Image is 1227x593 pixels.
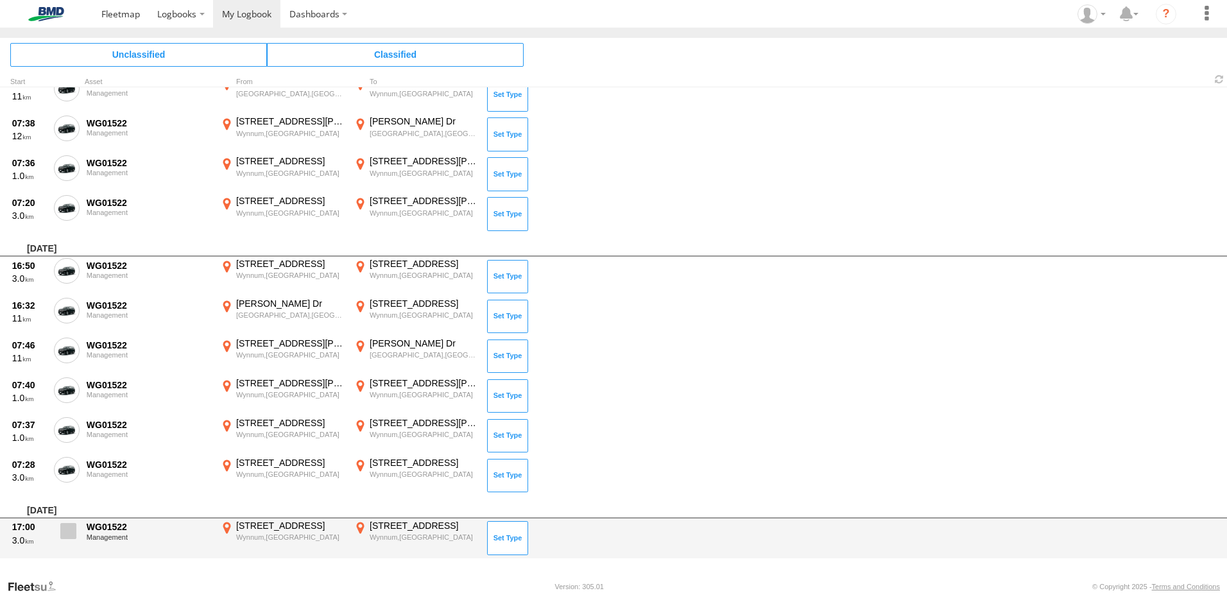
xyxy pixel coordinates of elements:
div: [PERSON_NAME] Dr [370,338,478,349]
div: [GEOGRAPHIC_DATA],[GEOGRAPHIC_DATA] [236,311,345,320]
label: Click to View Event Location [218,195,347,232]
div: Management [87,431,211,438]
div: 16:32 [12,300,47,311]
div: Management [87,311,211,319]
div: WG01522 [87,157,211,169]
label: Click to View Event Location [352,377,480,415]
div: 1.0 [12,170,47,182]
div: From [218,79,347,85]
div: Management [87,89,211,97]
div: Wynnum,[GEOGRAPHIC_DATA] [370,390,478,399]
label: Click to View Event Location [218,116,347,153]
div: 17:00 [12,521,47,533]
label: Click to View Event Location [352,520,480,557]
div: Wynnum,[GEOGRAPHIC_DATA] [370,89,478,98]
div: [STREET_ADDRESS][PERSON_NAME] [236,116,345,127]
div: 3.0 [12,535,47,546]
a: Terms and Conditions [1152,583,1220,590]
div: [PERSON_NAME] Dr [236,298,345,309]
div: Asten Pickard [1073,4,1110,24]
div: [STREET_ADDRESS][PERSON_NAME] [236,338,345,349]
div: 16:50 [12,260,47,271]
div: 07:40 [12,379,47,391]
div: [STREET_ADDRESS] [236,155,345,167]
div: 11 [12,90,47,102]
div: Wynnum,[GEOGRAPHIC_DATA] [370,311,478,320]
span: Refresh [1212,73,1227,85]
div: To [352,79,480,85]
label: Click to View Event Location [352,258,480,295]
label: Click to View Event Location [352,195,480,232]
div: 1.0 [12,432,47,443]
div: [STREET_ADDRESS][PERSON_NAME] [370,377,478,389]
img: bmd-logo.svg [13,7,80,21]
div: 07:36 [12,157,47,169]
div: [STREET_ADDRESS][PERSON_NAME] [370,417,478,429]
div: Asset [85,79,213,85]
div: [STREET_ADDRESS] [236,195,345,207]
div: WG01522 [87,419,211,431]
span: Click to view Classified Trips [267,43,524,66]
div: Wynnum,[GEOGRAPHIC_DATA] [370,209,478,218]
button: Click to Set [487,339,528,373]
button: Click to Set [487,78,528,111]
div: Management [87,533,211,541]
button: Click to Set [487,459,528,492]
div: 1.0 [12,392,47,404]
button: Click to Set [487,300,528,333]
div: [STREET_ADDRESS] [236,457,345,468]
div: 07:20 [12,197,47,209]
div: Management [87,271,211,279]
label: Click to View Event Location [352,457,480,494]
div: Management [87,391,211,399]
div: 07:28 [12,459,47,470]
div: Management [87,129,211,137]
div: Wynnum,[GEOGRAPHIC_DATA] [236,350,345,359]
div: [GEOGRAPHIC_DATA],[GEOGRAPHIC_DATA] [370,350,478,359]
div: Management [87,169,211,176]
div: Wynnum,[GEOGRAPHIC_DATA] [236,129,345,138]
div: [STREET_ADDRESS] [370,258,478,270]
div: 07:37 [12,419,47,431]
label: Click to View Event Location [218,338,347,375]
div: 11 [12,352,47,364]
div: WG01522 [87,339,211,351]
i: ? [1156,4,1176,24]
div: [STREET_ADDRESS][PERSON_NAME] [236,377,345,389]
div: Wynnum,[GEOGRAPHIC_DATA] [236,209,345,218]
div: [STREET_ADDRESS] [236,258,345,270]
div: Wynnum,[GEOGRAPHIC_DATA] [236,430,345,439]
div: Wynnum,[GEOGRAPHIC_DATA] [236,271,345,280]
div: Wynnum,[GEOGRAPHIC_DATA] [236,533,345,542]
label: Click to View Event Location [218,377,347,415]
div: Management [87,351,211,359]
div: 07:46 [12,339,47,351]
div: Wynnum,[GEOGRAPHIC_DATA] [236,470,345,479]
div: Wynnum,[GEOGRAPHIC_DATA] [236,169,345,178]
div: [STREET_ADDRESS][PERSON_NAME] [370,195,478,207]
div: Wynnum,[GEOGRAPHIC_DATA] [370,271,478,280]
div: WG01522 [87,300,211,311]
div: 07:38 [12,117,47,129]
div: [STREET_ADDRESS] [370,457,478,468]
div: 3.0 [12,273,47,284]
label: Click to View Event Location [218,258,347,295]
div: [STREET_ADDRESS][PERSON_NAME] [370,155,478,167]
label: Click to View Event Location [352,76,480,113]
div: Wynnum,[GEOGRAPHIC_DATA] [370,169,478,178]
div: [PERSON_NAME] Dr [370,116,478,127]
div: Management [87,209,211,216]
div: 11 [12,313,47,324]
div: 3.0 [12,210,47,221]
button: Click to Set [487,521,528,554]
div: [STREET_ADDRESS] [236,417,345,429]
div: [STREET_ADDRESS] [370,298,478,309]
label: Click to View Event Location [352,417,480,454]
label: Click to View Event Location [218,155,347,193]
div: WG01522 [87,117,211,129]
div: [GEOGRAPHIC_DATA],[GEOGRAPHIC_DATA] [370,129,478,138]
div: Wynnum,[GEOGRAPHIC_DATA] [370,470,478,479]
div: Click to Sort [10,79,49,85]
div: [GEOGRAPHIC_DATA],[GEOGRAPHIC_DATA] [236,89,345,98]
button: Click to Set [487,157,528,191]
